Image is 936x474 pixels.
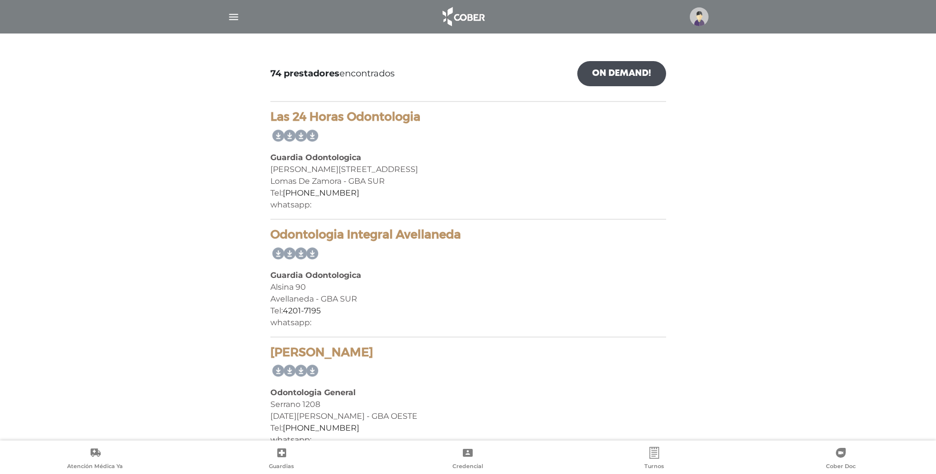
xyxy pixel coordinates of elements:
[270,228,666,242] h4: Odontologia Integral Avellaneda
[270,388,356,397] b: Odontologia General
[270,281,666,293] div: Alsina 90
[283,423,359,433] a: [PHONE_NUMBER]
[270,67,395,80] span: encontrados
[227,11,240,23] img: Cober_menu-lines-white.svg
[188,447,375,472] a: Guardias
[270,153,361,162] b: Guardia Odontologica
[269,463,294,472] span: Guardias
[283,306,321,315] a: 4201-7195
[270,175,666,187] div: Lomas De Zamora - GBA SUR
[437,5,489,29] img: logo_cober_home-white.png
[690,7,709,26] img: profile-placeholder.svg
[270,164,666,175] div: [PERSON_NAME][STREET_ADDRESS]
[2,447,188,472] a: Atención Médica Ya
[270,199,666,211] div: whatsapp:
[270,293,666,305] div: Avellaneda - GBA SUR
[452,463,483,472] span: Credencial
[270,68,339,79] b: 74 prestadores
[270,187,666,199] div: Tel:
[283,188,359,198] a: [PHONE_NUMBER]
[270,410,666,422] div: [DATE][PERSON_NAME] - GBA OESTE
[270,345,666,360] h4: [PERSON_NAME]
[67,463,123,472] span: Atención Médica Ya
[577,61,666,86] a: On Demand!
[748,447,934,472] a: Cober Doc
[644,463,664,472] span: Turnos
[270,422,666,434] div: Tel:
[270,399,666,410] div: Serrano 1208
[270,271,361,280] b: Guardia Odontologica
[270,110,666,124] h4: Las 24 Horas Odontologia
[375,447,562,472] a: Credencial
[270,317,666,329] div: whatsapp:
[270,434,666,446] div: whatsapp:
[270,305,666,317] div: Tel:
[826,463,856,472] span: Cober Doc
[561,447,748,472] a: Turnos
